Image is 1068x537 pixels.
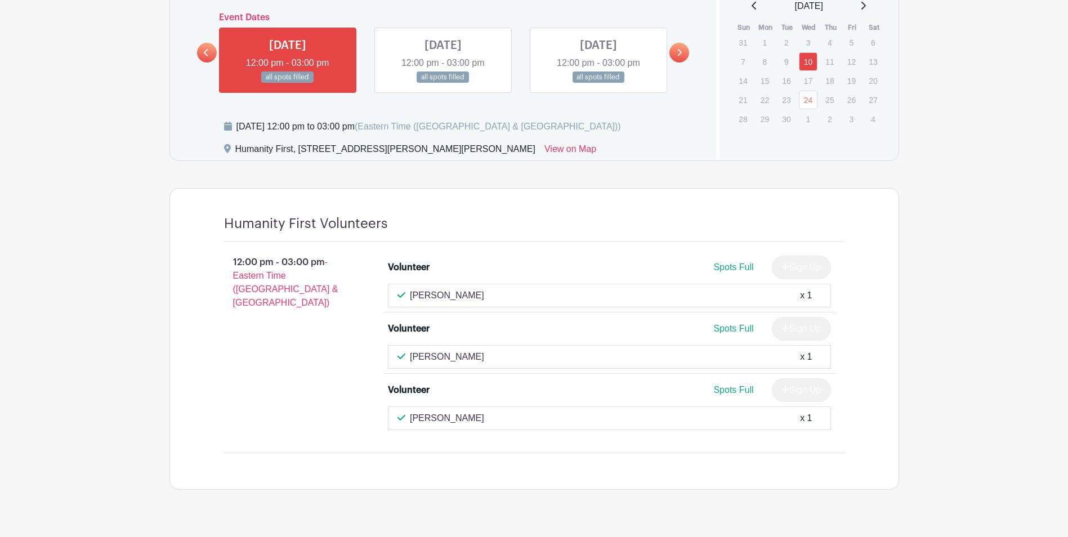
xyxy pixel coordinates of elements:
p: 2 [820,110,839,128]
p: [PERSON_NAME] [410,350,484,364]
span: Spots Full [713,324,753,333]
p: 3 [799,34,817,51]
div: x 1 [800,411,812,425]
h6: Event Dates [217,12,670,23]
p: 28 [734,110,752,128]
div: Humanity First, [STREET_ADDRESS][PERSON_NAME][PERSON_NAME] [235,142,535,160]
p: 1 [799,110,817,128]
p: 26 [842,91,861,109]
p: 25 [820,91,839,109]
p: 23 [777,91,796,109]
p: 21 [734,91,752,109]
th: Wed [798,22,820,33]
span: (Eastern Time ([GEOGRAPHIC_DATA] & [GEOGRAPHIC_DATA])) [355,122,621,131]
span: Spots Full [713,385,753,395]
p: 8 [756,53,774,70]
span: Spots Full [713,262,753,272]
p: 6 [864,34,882,51]
p: 31 [734,34,752,51]
th: Tue [776,22,798,33]
span: - Eastern Time ([GEOGRAPHIC_DATA] & [GEOGRAPHIC_DATA]) [233,257,338,307]
th: Mon [755,22,777,33]
p: 7 [734,53,752,70]
p: 19 [842,72,861,89]
p: 30 [777,110,796,128]
div: Volunteer [388,261,430,274]
p: 22 [756,91,774,109]
p: 27 [864,91,882,109]
th: Sun [733,22,755,33]
a: 10 [799,52,817,71]
p: 29 [756,110,774,128]
p: [PERSON_NAME] [410,411,484,425]
p: 2 [777,34,796,51]
h4: Humanity First Volunteers [224,216,388,232]
p: 9 [777,53,796,70]
p: 12 [842,53,861,70]
div: [DATE] 12:00 pm to 03:00 pm [236,120,621,133]
p: 18 [820,72,839,89]
p: 4 [864,110,882,128]
p: 1 [756,34,774,51]
th: Fri [842,22,864,33]
p: 20 [864,72,882,89]
p: [PERSON_NAME] [410,289,484,302]
p: 12:00 pm - 03:00 pm [206,251,370,314]
div: Volunteer [388,322,430,335]
div: x 1 [800,350,812,364]
p: 14 [734,72,752,89]
p: 5 [842,34,861,51]
p: 15 [756,72,774,89]
p: 16 [777,72,796,89]
div: x 1 [800,289,812,302]
th: Sat [863,22,885,33]
p: 11 [820,53,839,70]
a: View on Map [544,142,596,160]
p: 17 [799,72,817,89]
a: 24 [799,91,817,109]
div: Volunteer [388,383,430,397]
p: 13 [864,53,882,70]
p: 4 [820,34,839,51]
th: Thu [820,22,842,33]
p: 3 [842,110,861,128]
